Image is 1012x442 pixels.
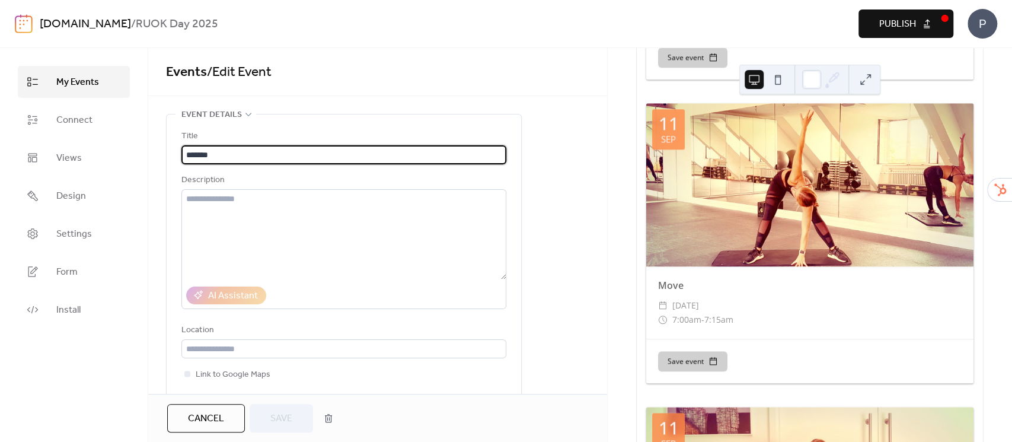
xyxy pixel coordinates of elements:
[658,313,668,327] div: ​
[196,368,270,382] span: Link to Google Maps
[56,113,92,128] span: Connect
[181,108,242,122] span: Event details
[56,227,92,241] span: Settings
[646,278,973,292] div: Move
[207,59,272,85] span: / Edit Event
[166,59,207,85] a: Events
[18,180,130,212] a: Design
[18,256,130,288] a: Form
[40,13,131,36] a: [DOMAIN_NAME]
[701,313,704,327] span: -
[56,75,99,90] span: My Events
[18,104,130,136] a: Connect
[131,13,136,36] b: /
[658,47,727,68] button: Save event
[18,218,130,250] a: Settings
[56,265,78,279] span: Form
[659,419,679,437] div: 11
[18,142,130,174] a: Views
[704,313,733,327] span: 7:15am
[968,9,997,39] div: P
[18,66,130,98] a: My Events
[181,323,504,338] div: Location
[56,189,86,203] span: Design
[167,404,245,433] button: Cancel
[18,294,130,326] a: Install
[658,298,668,313] div: ​
[15,14,33,33] img: logo
[661,135,676,144] div: Sep
[188,412,224,426] span: Cancel
[659,115,679,132] div: 11
[56,303,81,317] span: Install
[879,17,916,31] span: Publish
[858,9,953,38] button: Publish
[136,13,218,36] b: RUOK Day 2025
[56,151,82,166] span: Views
[672,298,699,313] span: [DATE]
[658,351,727,371] button: Save event
[181,173,504,187] div: Description
[181,129,504,144] div: Title
[672,313,701,327] span: 7:00am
